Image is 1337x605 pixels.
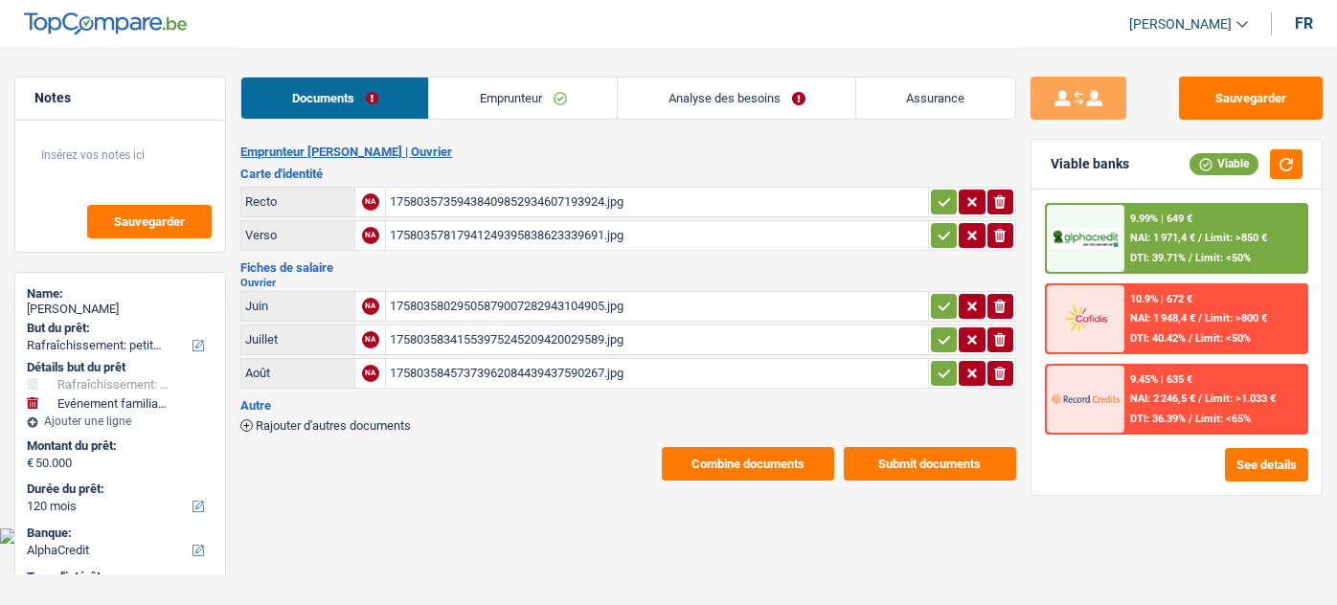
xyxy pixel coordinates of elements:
span: Sauvegarder [114,215,185,228]
div: Viable banks [1051,156,1129,172]
button: Sauvegarder [87,205,212,238]
span: € [27,456,34,471]
h3: Carte d'identité [240,168,1016,180]
div: fr [1295,14,1313,33]
button: See details [1225,448,1308,482]
span: Limit: >850 € [1205,232,1267,244]
h2: Ouvrier [240,278,1016,288]
div: Juin [245,299,351,313]
span: Limit: <50% [1195,252,1251,264]
span: DTI: 39.71% [1130,252,1186,264]
div: 17580358029505879007282943104905.jpg [390,292,923,321]
span: Limit: >1.033 € [1205,392,1276,405]
div: Août [245,366,351,380]
span: NAI: 1 971,4 € [1130,232,1195,244]
h3: Fiches de salaire [240,261,1016,274]
div: NA [362,298,379,315]
div: 9.45% | 635 € [1130,373,1192,386]
div: Viable [1190,153,1258,174]
div: Name: [27,286,214,302]
div: Ajouter une ligne [27,415,214,428]
span: / [1189,252,1192,264]
span: / [1198,312,1202,325]
span: / [1189,332,1192,345]
a: Analyse des besoins [618,78,855,119]
div: 17580357359438409852934607193924.jpg [390,188,923,216]
a: [PERSON_NAME] [1114,9,1248,40]
span: DTI: 36.39% [1130,413,1186,425]
div: Détails but du prêt [27,360,214,375]
button: Sauvegarder [1179,77,1323,120]
span: [PERSON_NAME] [1129,16,1232,33]
span: / [1198,392,1202,405]
h3: Autre [240,399,1016,412]
div: 9.99% | 649 € [1130,213,1192,225]
h5: Notes [34,90,206,106]
span: DTI: 40.42% [1130,332,1186,345]
div: 10.9% | 672 € [1130,293,1192,305]
h2: Emprunteur [PERSON_NAME] | Ouvrier [240,145,1016,160]
div: NA [362,227,379,244]
img: Record Credits [1052,382,1120,416]
div: NA [362,331,379,348]
div: 17580358457373962084439437590267.jpg [390,359,923,388]
button: Combine documents [662,447,834,481]
a: Emprunteur [429,78,617,119]
button: Rajouter d'autres documents [240,419,411,432]
span: / [1198,232,1202,244]
span: Limit: >800 € [1205,312,1267,325]
label: Montant du prêt: [27,438,210,454]
div: Juillet [245,332,351,347]
span: NAI: 1 948,4 € [1130,312,1195,325]
button: Submit documents [844,447,1016,481]
div: [PERSON_NAME] [27,302,214,317]
span: Limit: <50% [1195,332,1251,345]
img: Cofidis [1052,302,1120,336]
label: Taux d'intérêt: [27,570,210,585]
div: 17580357817941249395838623339691.jpg [390,221,923,250]
label: Durée du prêt: [27,482,210,497]
label: Banque: [27,526,210,541]
a: Documents [241,78,428,119]
a: Assurance [856,78,1015,119]
div: Recto [245,194,351,209]
label: But du prêt: [27,321,210,336]
span: / [1189,413,1192,425]
span: Limit: <65% [1195,413,1251,425]
div: Verso [245,228,351,242]
div: NA [362,193,379,211]
img: AlphaCredit [1052,228,1120,249]
span: Rajouter d'autres documents [256,419,411,432]
img: TopCompare Logo [24,12,187,35]
div: NA [362,365,379,382]
div: 17580358341553975245209420029589.jpg [390,325,923,354]
span: NAI: 2 246,5 € [1130,392,1195,405]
